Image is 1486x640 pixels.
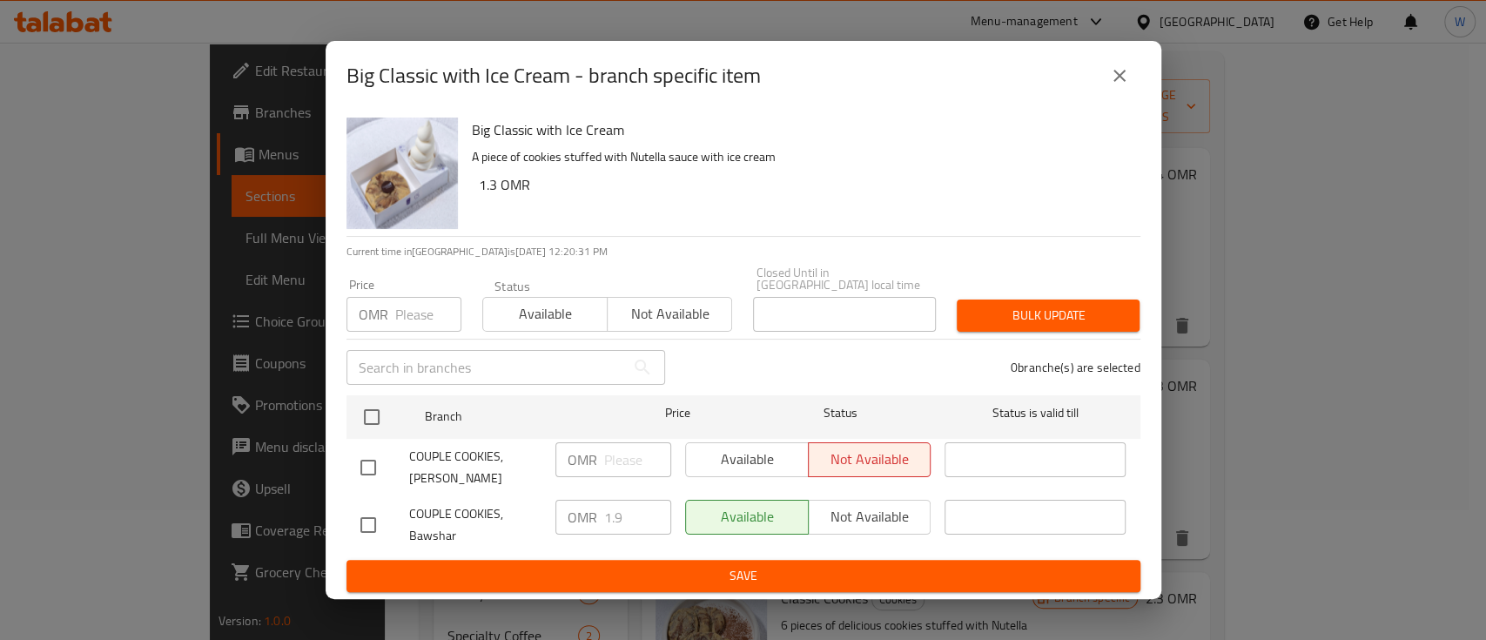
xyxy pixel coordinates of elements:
[346,118,458,229] img: Big Classic with Ice Cream
[425,406,606,428] span: Branch
[359,304,388,325] p: OMR
[472,146,1126,168] p: A piece of cookies stuffed with Nutella sauce with ice cream
[620,402,736,424] span: Price
[346,350,625,385] input: Search in branches
[409,446,541,489] span: COUPLE COOKIES, [PERSON_NAME]
[360,565,1126,587] span: Save
[568,449,597,470] p: OMR
[607,297,732,332] button: Not available
[957,300,1140,332] button: Bulk update
[604,500,671,535] input: Please enter price
[490,301,601,327] span: Available
[482,297,608,332] button: Available
[750,402,931,424] span: Status
[472,118,1126,142] h6: Big Classic with Ice Cream
[409,503,541,547] span: COUPLE COOKIES, Bawshar
[604,442,671,477] input: Please enter price
[395,297,461,332] input: Please enter price
[615,301,725,327] span: Not available
[1099,55,1140,97] button: close
[346,62,761,90] h2: Big Classic with Ice Cream - branch specific item
[1011,359,1140,376] p: 0 branche(s) are selected
[346,244,1140,259] p: Current time in [GEOGRAPHIC_DATA] is [DATE] 12:20:31 PM
[346,560,1140,592] button: Save
[568,507,597,528] p: OMR
[945,402,1126,424] span: Status is valid till
[479,172,1126,197] h6: 1.3 OMR
[971,305,1126,327] span: Bulk update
